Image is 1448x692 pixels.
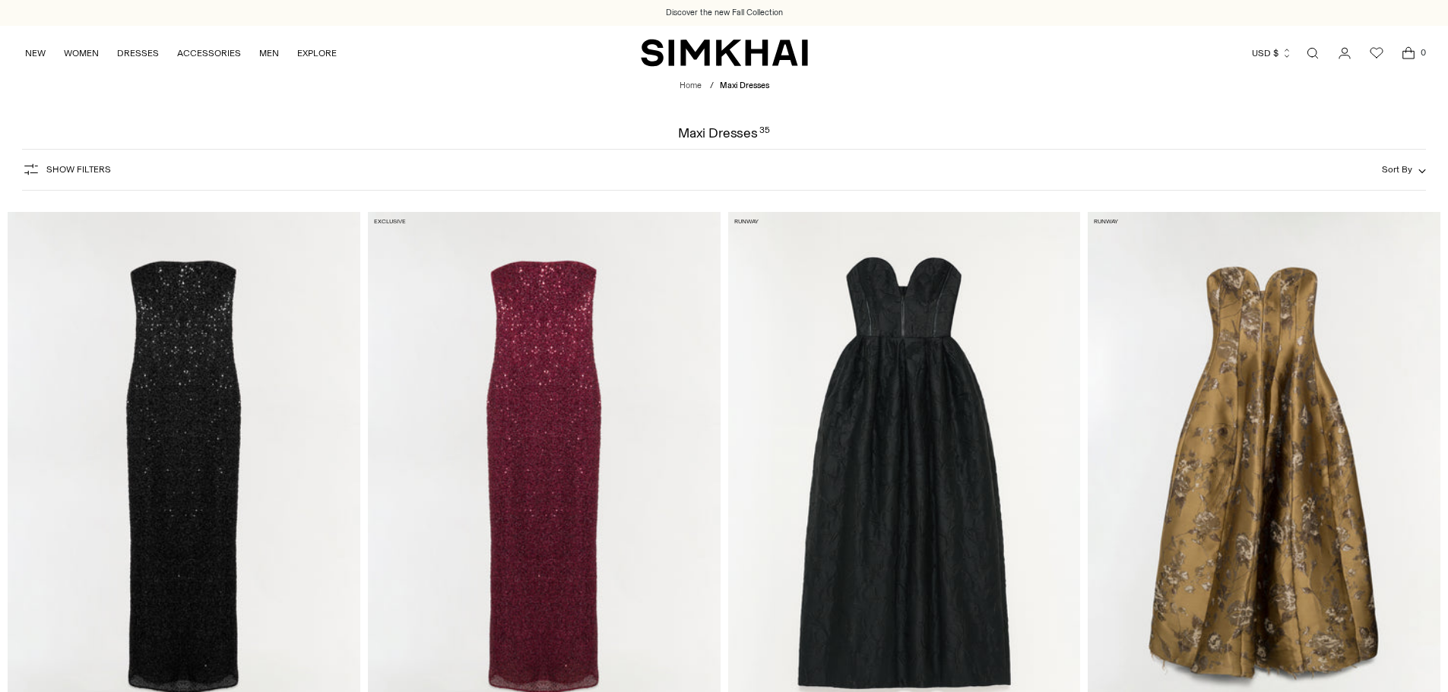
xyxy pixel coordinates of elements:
a: SIMKHAI [641,38,808,68]
a: Go to the account page [1329,38,1360,68]
a: Discover the new Fall Collection [666,7,783,19]
div: 35 [759,126,770,140]
button: Show Filters [22,157,111,182]
a: Home [680,81,702,90]
a: WOMEN [64,36,99,70]
a: ACCESSORIES [177,36,241,70]
span: Show Filters [46,164,111,175]
h1: Maxi Dresses [678,126,770,140]
button: Sort By [1382,161,1426,178]
span: 0 [1416,46,1430,59]
a: Open cart modal [1393,38,1424,68]
a: DRESSES [117,36,159,70]
nav: breadcrumbs [680,80,769,93]
a: Open search modal [1297,38,1328,68]
div: / [710,80,714,93]
a: Wishlist [1361,38,1392,68]
a: MEN [259,36,279,70]
a: EXPLORE [297,36,337,70]
span: Maxi Dresses [720,81,769,90]
span: Sort By [1382,164,1412,175]
a: NEW [25,36,46,70]
button: USD $ [1252,36,1292,70]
